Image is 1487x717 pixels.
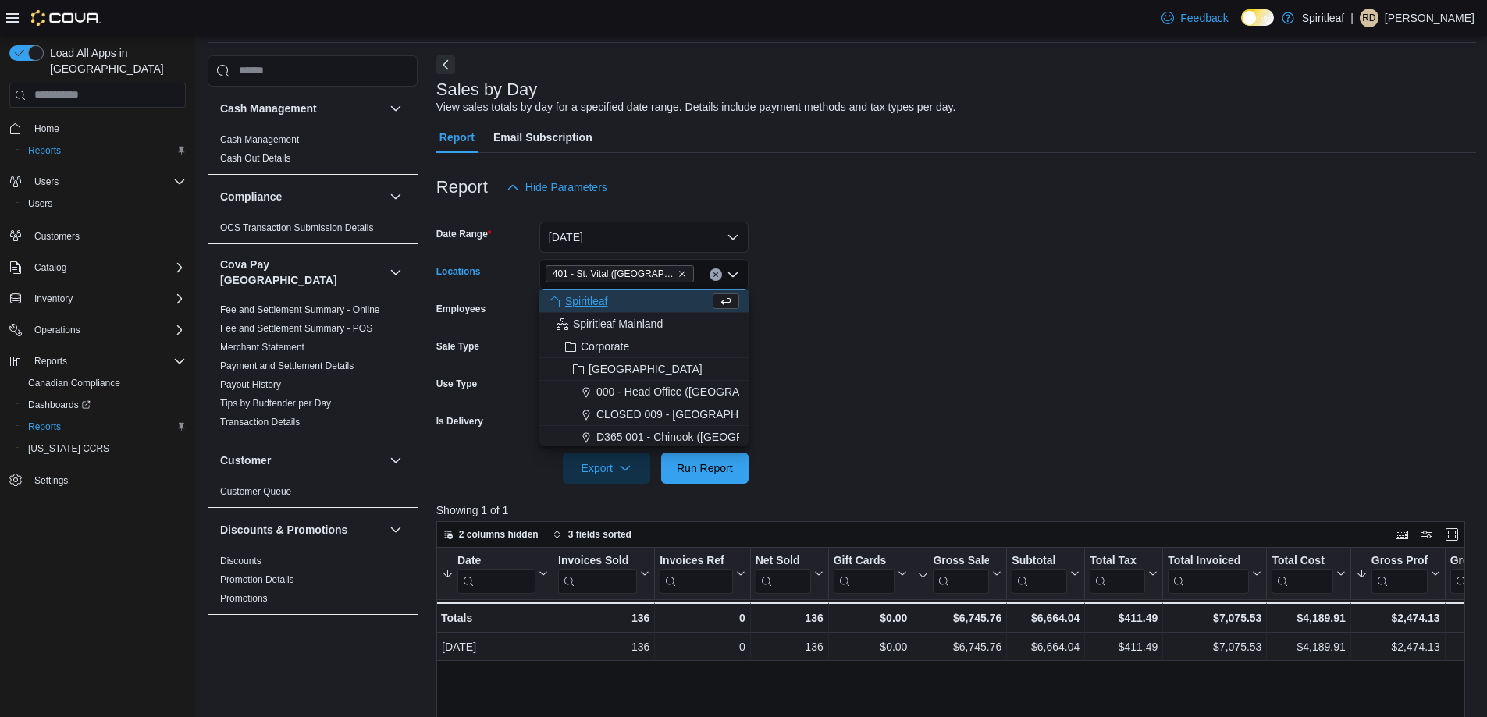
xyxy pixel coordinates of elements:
button: Export [563,453,650,484]
span: Cash Out Details [220,152,291,165]
a: Discounts [220,555,261,566]
span: Merchant Statement [220,341,304,353]
button: Gross Profit [1356,554,1440,594]
div: 136 [755,609,823,627]
button: D365 001 - Chinook ([GEOGRAPHIC_DATA]) [539,426,749,449]
button: Keyboard shortcuts [1393,525,1411,544]
img: Cova [31,10,101,26]
button: Close list of options [727,268,739,281]
span: Inventory [34,293,73,305]
span: Users [28,172,186,191]
button: Total Cost [1272,554,1345,594]
div: $6,664.04 [1012,609,1080,627]
span: Users [28,197,52,210]
span: Email Subscription [493,122,592,153]
span: Report [439,122,475,153]
h3: Report [436,178,488,197]
button: Corporate [539,335,749,358]
p: Showing 1 of 1 [436,502,1476,518]
span: [GEOGRAPHIC_DATA] [589,361,703,377]
div: Totals [441,609,548,627]
button: Invoices Ref [660,554,745,594]
div: Invoices Ref [660,554,732,594]
div: Discounts & Promotions [208,552,418,614]
div: $411.49 [1090,637,1158,656]
a: Dashboards [16,394,192,416]
span: Reports [28,421,61,433]
span: Promotion Details [220,573,294,586]
div: Gift Cards [833,554,895,569]
div: Total Tax [1090,554,1145,594]
h3: Customer [220,453,271,468]
span: 000 - Head Office ([GEOGRAPHIC_DATA]) [596,384,806,399]
div: Cova Pay [GEOGRAPHIC_DATA] [208,300,418,438]
button: Reports [16,416,192,438]
div: Gross Sales [933,554,989,594]
span: Discounts [220,555,261,567]
span: Customers [28,225,186,245]
span: Spiritleaf [565,293,607,309]
button: Date [442,554,548,594]
button: Inventory [3,288,192,310]
a: Merchant Statement [220,342,304,353]
span: Inventory [28,289,186,308]
button: Cash Management [386,99,405,118]
div: Subtotal [1012,554,1067,569]
button: Total Invoiced [1168,554,1261,594]
a: OCS Transaction Submission Details [220,222,374,233]
span: Spiritleaf Mainland [573,316,663,332]
div: Gross Sales [933,554,989,569]
div: Compliance [208,218,418,243]
span: RD [1362,9,1375,27]
button: 2 columns hidden [437,525,545,544]
label: Use Type [436,378,477,390]
div: Total Tax [1090,554,1145,569]
span: Corporate [581,339,629,354]
button: Gift Cards [833,554,907,594]
a: Settings [28,471,74,490]
span: OCS Transaction Submission Details [220,222,374,234]
div: $4,189.91 [1272,609,1345,627]
div: Cash Management [208,130,418,174]
div: 136 [558,609,649,627]
span: Catalog [28,258,186,277]
div: $0.00 [834,637,908,656]
button: Spiritleaf Mainland [539,313,749,335]
div: 136 [756,637,824,656]
span: Reports [28,144,61,157]
div: View sales totals by day for a specified date range. Details include payment methods and tax type... [436,99,956,115]
span: 401 - St. Vital ([GEOGRAPHIC_DATA]) [553,266,674,282]
span: Settings [28,470,186,490]
div: $0.00 [833,609,907,627]
span: 3 fields sorted [568,528,631,541]
button: [US_STATE] CCRS [16,438,192,460]
button: Canadian Compliance [16,372,192,394]
a: Customer Queue [220,486,291,497]
a: Tips by Budtender per Day [220,398,331,409]
a: Transaction Details [220,417,300,428]
span: Fee and Settlement Summary - Online [220,303,380,316]
span: Load All Apps in [GEOGRAPHIC_DATA] [44,45,186,76]
button: Gross Sales [917,554,1001,594]
div: $7,075.53 [1168,609,1261,627]
button: Subtotal [1012,554,1080,594]
button: Clear input [710,268,722,281]
a: Customers [28,227,86,246]
span: Users [22,194,186,213]
button: Cova Pay [GEOGRAPHIC_DATA] [220,257,383,288]
div: Date [457,554,535,594]
a: Cash Management [220,134,299,145]
button: [GEOGRAPHIC_DATA] [539,358,749,381]
button: Reports [3,350,192,372]
div: $6,664.04 [1012,637,1080,656]
button: Run Report [661,453,749,484]
span: Home [34,122,59,135]
button: Compliance [220,189,383,204]
div: Total Invoiced [1168,554,1249,569]
button: Discounts & Promotions [220,522,383,538]
a: Feedback [1155,2,1234,34]
div: 136 [558,637,649,656]
span: Users [34,176,59,188]
span: Transaction Details [220,416,300,428]
span: Promotions [220,592,268,605]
